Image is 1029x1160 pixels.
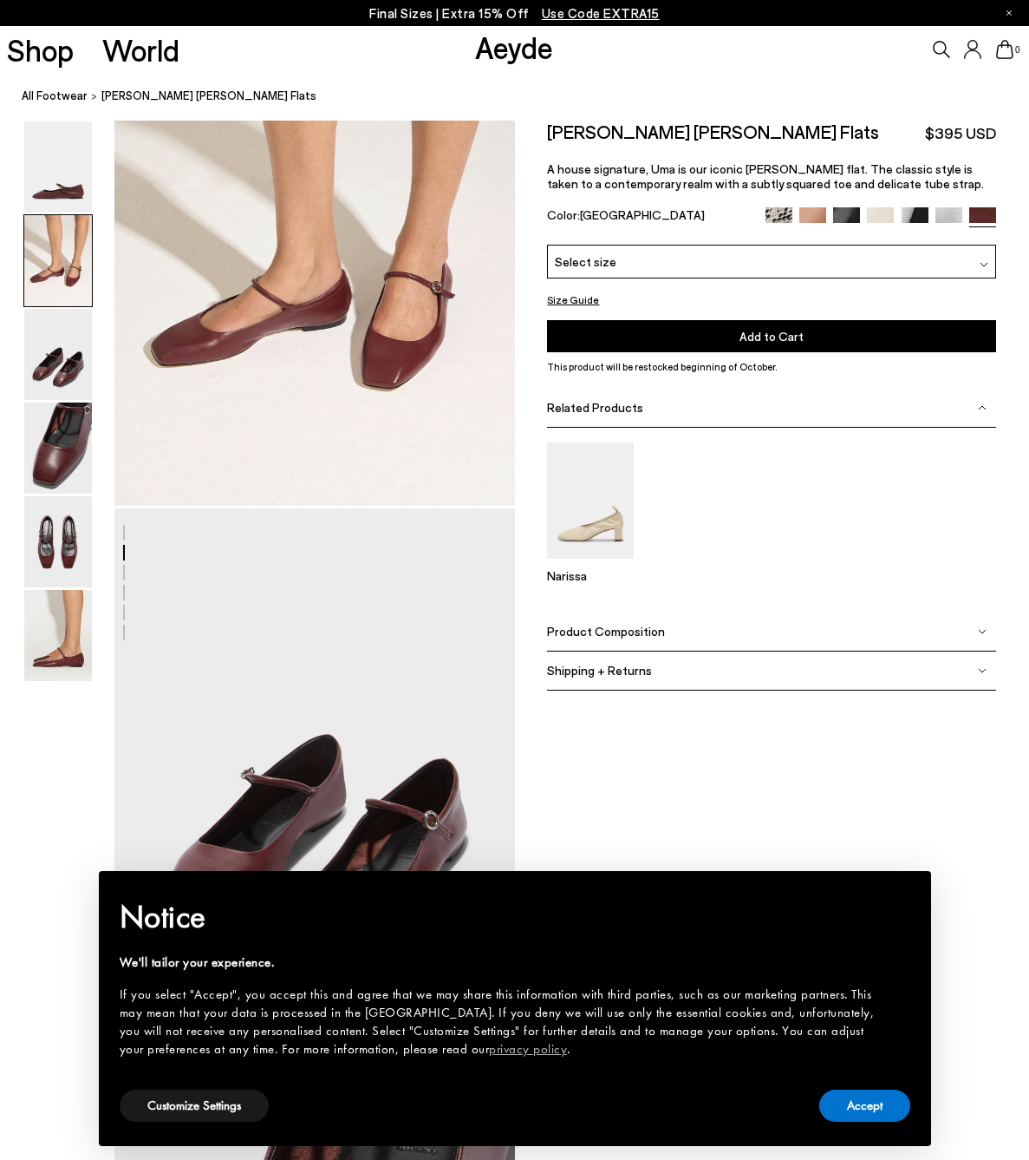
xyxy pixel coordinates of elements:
img: Uma Mary-Jane Flats - Image 3 [24,309,92,400]
button: Accept [819,1090,910,1122]
button: Add to Cart [547,320,996,352]
span: Select size [555,252,616,271]
a: Narissa Ruched Pumps Narissa [547,546,634,582]
span: 0 [1013,45,1022,55]
img: svg%3E [978,626,987,635]
img: svg%3E [978,665,987,674]
img: Uma Mary-Jane Flats - Image 2 [24,215,92,306]
p: A house signature, Uma is our iconic [PERSON_NAME] flat. The classic style is taken to a contempo... [547,161,996,191]
span: Navigate to /collections/ss25-final-sizes [542,5,660,21]
a: 0 [996,40,1013,59]
a: privacy policy [489,1040,567,1058]
img: Uma Mary-Jane Flats - Image 1 [24,121,92,213]
button: Size Guide [547,288,599,310]
button: Close this notice [882,876,924,918]
h2: [PERSON_NAME] [PERSON_NAME] Flats [547,121,879,142]
p: This product will be restocked beginning of October. [547,359,996,375]
a: Aeyde [475,29,553,65]
img: Uma Mary-Jane Flats - Image 4 [24,403,92,494]
span: Add to Cart [739,329,804,344]
span: Product Composition [547,624,665,639]
span: [GEOGRAPHIC_DATA] [580,207,705,222]
p: Final Sizes | Extra 15% Off [369,3,660,24]
div: We'll tailor your experience. [120,954,882,972]
span: Related Products [547,400,643,415]
span: × [897,883,909,910]
img: svg%3E [978,403,987,412]
a: World [102,35,179,65]
div: If you select "Accept", you accept this and agree that we may share this information with third p... [120,986,882,1058]
img: Uma Mary-Jane Flats - Image 5 [24,496,92,587]
img: Uma Mary-Jane Flats - Image 6 [24,590,92,681]
h2: Notice [120,895,882,940]
img: svg%3E [980,260,988,269]
nav: breadcrumb [22,73,1029,121]
button: Customize Settings [120,1090,269,1122]
img: Narissa Ruched Pumps [547,442,634,558]
a: Shop [7,35,74,65]
div: Color: [547,207,751,227]
span: $395 USD [925,122,996,144]
a: All Footwear [22,87,88,105]
span: [PERSON_NAME] [PERSON_NAME] Flats [101,87,316,105]
span: Shipping + Returns [547,663,652,678]
p: Narissa [547,567,634,582]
